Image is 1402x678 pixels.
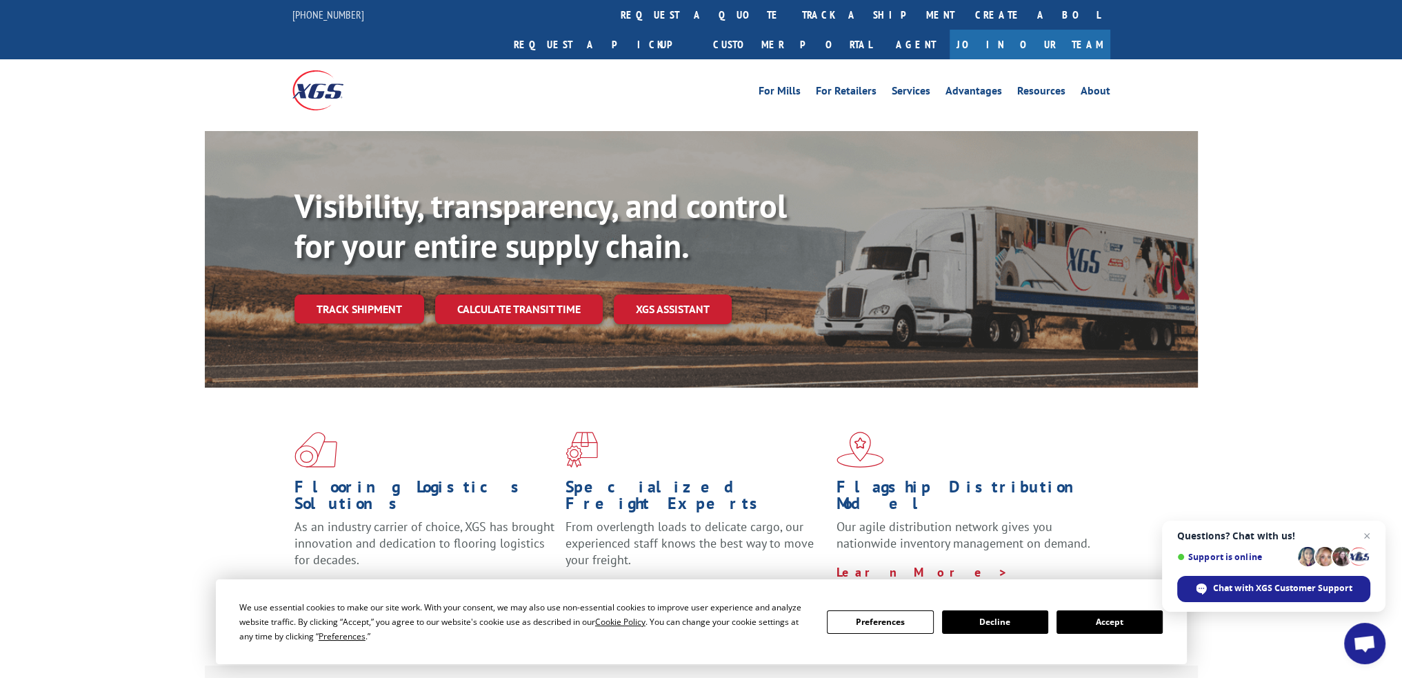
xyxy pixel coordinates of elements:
button: Accept [1056,610,1163,634]
a: Request a pickup [503,30,703,59]
a: For Mills [759,86,801,101]
a: Services [892,86,930,101]
h1: Specialized Freight Experts [565,479,826,519]
div: Cookie Consent Prompt [216,579,1187,664]
b: Visibility, transparency, and control for your entire supply chain. [294,184,787,267]
span: Close chat [1359,528,1375,544]
a: Join Our Team [950,30,1110,59]
div: We use essential cookies to make our site work. With your consent, we may also use non-essential ... [239,600,810,644]
button: Decline [942,610,1048,634]
a: About [1081,86,1110,101]
a: XGS ASSISTANT [614,295,732,324]
img: xgs-icon-total-supply-chain-intelligence-red [294,432,337,468]
span: Our agile distribution network gives you nationwide inventory management on demand. [837,519,1090,551]
h1: Flagship Distribution Model [837,479,1097,519]
h1: Flooring Logistics Solutions [294,479,555,519]
span: Support is online [1177,552,1293,562]
div: Open chat [1344,623,1385,664]
a: [PHONE_NUMBER] [292,8,364,21]
button: Preferences [827,610,933,634]
span: Preferences [319,630,365,642]
span: Questions? Chat with us! [1177,530,1370,541]
span: Cookie Policy [595,616,645,628]
a: Agent [882,30,950,59]
a: Advantages [945,86,1002,101]
a: Calculate transit time [435,295,603,324]
a: For Retailers [816,86,877,101]
p: From overlength loads to delicate cargo, our experienced staff knows the best way to move your fr... [565,519,826,580]
img: xgs-icon-focused-on-flooring-red [565,432,598,468]
a: Learn More > [837,564,1008,580]
img: xgs-icon-flagship-distribution-model-red [837,432,884,468]
a: Track shipment [294,295,424,323]
div: Chat with XGS Customer Support [1177,576,1370,602]
a: Customer Portal [703,30,882,59]
span: Chat with XGS Customer Support [1213,582,1352,595]
span: As an industry carrier of choice, XGS has brought innovation and dedication to flooring logistics... [294,519,554,568]
a: Resources [1017,86,1065,101]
